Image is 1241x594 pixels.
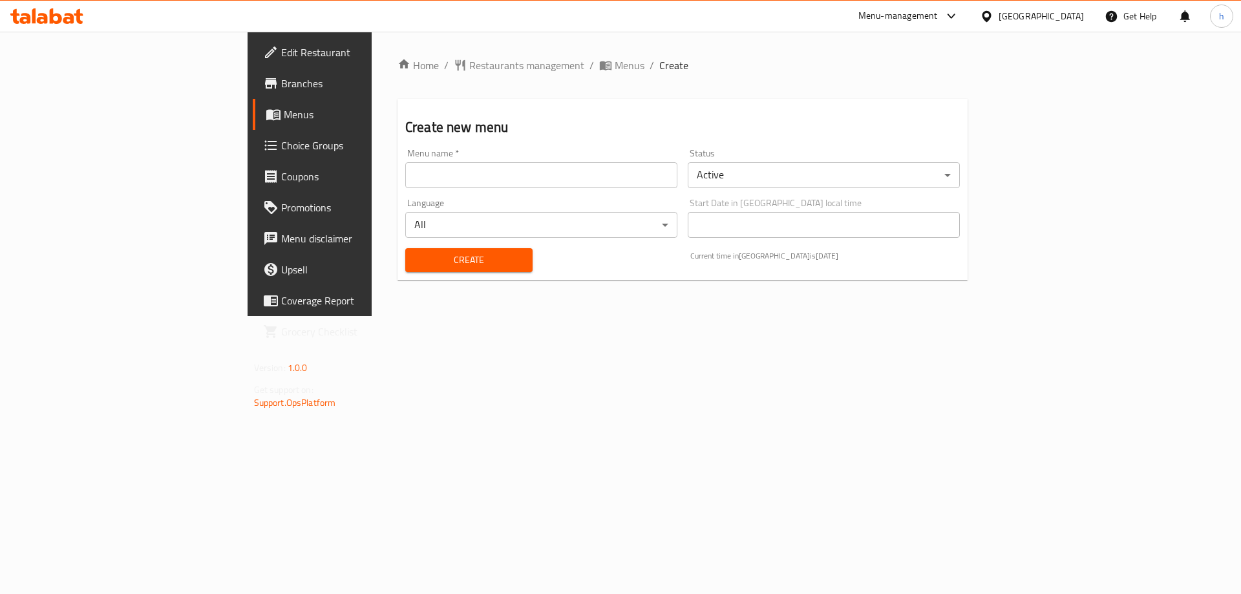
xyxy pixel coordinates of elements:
span: 1.0.0 [288,359,308,376]
a: Restaurants management [454,58,584,73]
span: Coupons [281,169,445,184]
span: Version: [254,359,286,376]
span: Create [416,252,522,268]
div: [GEOGRAPHIC_DATA] [999,9,1084,23]
span: Menus [284,107,445,122]
a: Menu disclaimer [253,223,455,254]
li: / [650,58,654,73]
span: Choice Groups [281,138,445,153]
span: Grocery Checklist [281,324,445,339]
span: Promotions [281,200,445,215]
span: Create [659,58,688,73]
a: Grocery Checklist [253,316,455,347]
span: Restaurants management [469,58,584,73]
a: Menus [253,99,455,130]
button: Create [405,248,533,272]
div: All [405,212,677,238]
span: Branches [281,76,445,91]
a: Menus [599,58,644,73]
a: Coupons [253,161,455,192]
span: Menu disclaimer [281,231,445,246]
a: Choice Groups [253,130,455,161]
a: Support.OpsPlatform [254,394,336,411]
a: Promotions [253,192,455,223]
input: Please enter Menu name [405,162,677,188]
span: Edit Restaurant [281,45,445,60]
h2: Create new menu [405,118,960,137]
div: Menu-management [858,8,938,24]
span: Menus [615,58,644,73]
a: Branches [253,68,455,99]
a: Edit Restaurant [253,37,455,68]
span: h [1219,9,1224,23]
nav: breadcrumb [398,58,968,73]
p: Current time in [GEOGRAPHIC_DATA] is [DATE] [690,250,960,262]
a: Upsell [253,254,455,285]
span: Upsell [281,262,445,277]
a: Coverage Report [253,285,455,316]
li: / [589,58,594,73]
span: Coverage Report [281,293,445,308]
span: Get support on: [254,381,313,398]
div: Active [688,162,960,188]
